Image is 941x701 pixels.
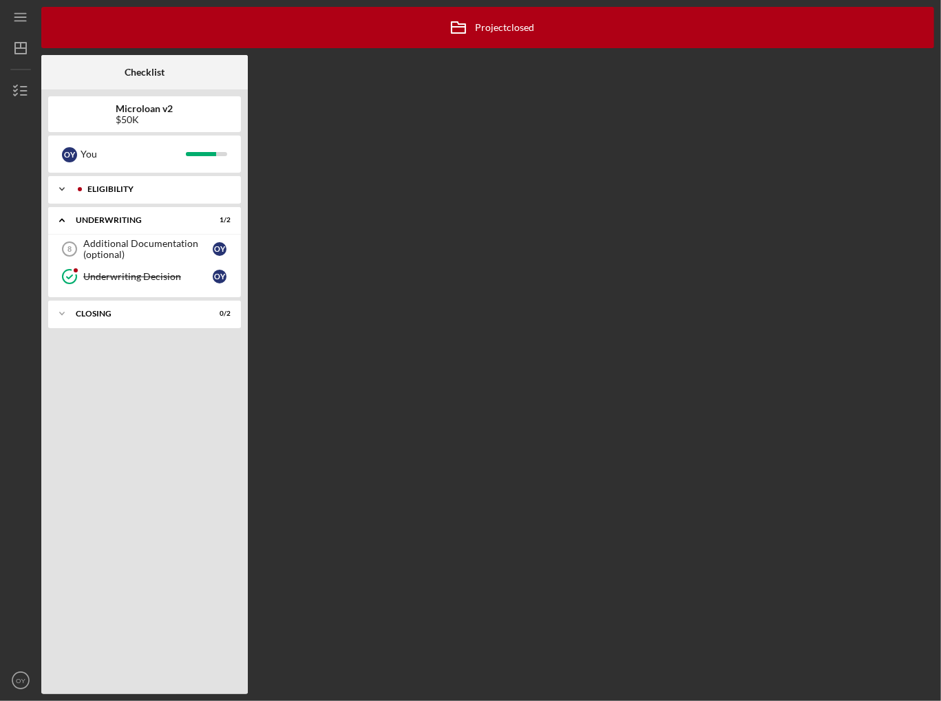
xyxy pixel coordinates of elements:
[62,147,77,162] div: O Y
[55,235,234,263] a: 8Additional Documentation (optional)OY
[83,238,213,260] div: Additional Documentation (optional)
[116,114,173,125] div: $50K
[125,67,165,78] b: Checklist
[7,667,34,694] button: OY
[83,271,213,282] div: Underwriting Decision
[206,216,231,224] div: 1 / 2
[16,677,25,684] text: OY
[213,242,226,256] div: O Y
[87,185,224,193] div: Eligibility
[213,270,226,283] div: O Y
[441,10,535,45] div: Project closed
[76,310,196,318] div: Closing
[81,142,186,166] div: You
[76,216,196,224] div: Underwriting
[206,310,231,318] div: 0 / 2
[116,103,173,114] b: Microloan v2
[55,263,234,290] a: Underwriting DecisionOY
[67,245,72,253] tspan: 8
